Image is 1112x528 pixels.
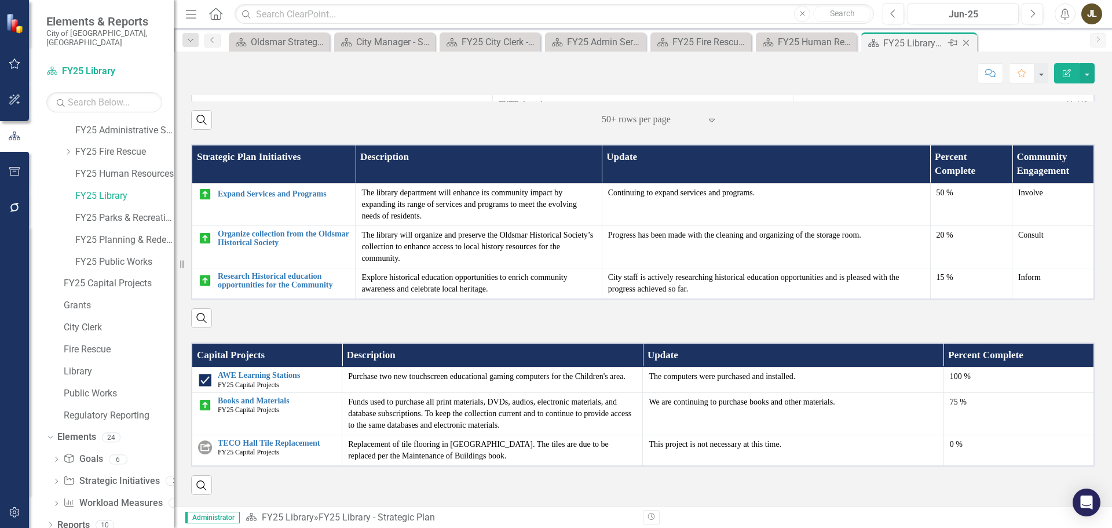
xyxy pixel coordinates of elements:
p: Continuing to expand services and programs. [608,187,924,199]
div: » [246,511,634,525]
a: FY25 Planning & Redevelopment [75,234,174,247]
img: Completed [198,373,212,387]
td: Double-Click to Edit [602,183,930,225]
td: Double-Click to Edit [342,367,643,393]
div: 20 % [937,230,1006,241]
td: Double-Click to Edit Right Click for Context Menu [192,435,342,466]
a: Strategic Initiatives [63,475,159,488]
p: City staff is actively researching historical education opportunities and is pleased with the pro... [608,272,924,295]
div: FY25 Library - Strategic Plan [883,36,945,50]
p: Purchase two new touchscreen educational gaming computers for the Children's area. [348,371,637,383]
a: TECO Hall Tile Replacement [218,439,336,447]
p: Progress has been made with the cleaning and organizing of the storage room. [608,230,924,241]
td: Double-Click to Edit Right Click for Context Menu [192,392,342,435]
a: FY25 Public Works [75,256,174,269]
a: FY25 Library [46,65,162,78]
img: ClearPoint Strategy [5,12,27,34]
a: Organize collection from the Oldsmar Historical Society [218,230,349,247]
p: Replacement of tile flooring in [GEOGRAPHIC_DATA]. The tiles are due to be replaced per the Maint... [348,439,637,462]
a: Goals [63,453,103,466]
div: Oldsmar Strategy Plan [251,35,327,49]
a: FY25 Admin Services - Strategic Plan [548,35,643,49]
span: Consult [1018,231,1044,239]
p: This project is not necessary at this time. [649,439,937,450]
button: JL [1081,3,1102,24]
span: FY25 Capital Projects [218,448,279,456]
div: FY25 Fire Rescue - Strategic Plan [672,35,748,49]
td: Double-Click to Edit Right Click for Context Menu [192,367,342,393]
a: City Clerk [64,321,174,334]
div: 50 % [937,187,1006,199]
a: FY25 Fire Rescue - Strategic Plan [653,35,748,49]
img: On Target [198,274,212,287]
input: Search Below... [46,92,162,112]
img: On Target [198,398,212,412]
div: Open Intercom Messenger [1073,489,1100,516]
span: Search [830,9,855,18]
td: Double-Click to Edit [1012,225,1095,268]
td: Double-Click to Edit [643,435,943,466]
div: 3 [166,476,184,486]
span: FY25 Capital Projects [218,406,279,414]
p: The library department will enhance its community impact by expanding its range of services and p... [361,187,595,222]
a: Research Historical education opportunities for the Community [218,272,349,290]
div: 24 [102,432,120,442]
td: Double-Click to Edit [643,367,943,393]
a: FY25 City Clerk - Strategic Plan [442,35,537,49]
td: Double-Click to Edit [943,435,1094,466]
div: 6 [109,454,127,464]
span: Elements & Reports [46,14,162,28]
td: Double-Click to Edit [943,367,1094,393]
img: On Target [198,187,212,201]
td: Double-Click to Edit [643,392,943,435]
div: 15 [169,498,187,508]
a: Regulatory Reporting [64,409,174,423]
a: Grants [64,299,174,312]
a: FY25 Library [75,190,174,203]
div: FY25 Library - Strategic Plan [319,512,435,523]
td: Double-Click to Edit [1012,268,1095,299]
div: FY25 Human Resources - Strategic Plan [778,35,854,49]
img: On Target [198,231,212,245]
td: Double-Click to Edit Right Click for Context Menu [192,225,356,268]
a: FY25 Capital Projects [64,277,174,290]
a: Fire Rescue [64,343,174,356]
p: Explore historical education opportunities to enrich community awareness and celebrate local heri... [361,272,595,295]
td: Double-Click to Edit [1012,183,1095,225]
span: FY25 Capital Projects [218,381,279,389]
td: Double-Click to Edit [930,183,1012,225]
div: FY25 Admin Services - Strategic Plan [567,35,643,49]
a: Public Works [64,387,174,400]
img: Retired [198,440,212,454]
a: FY25 Library [262,512,314,523]
a: Elements [57,431,96,444]
td: Double-Click to Edit [342,435,643,466]
td: Double-Click to Edit [356,268,602,299]
a: FY25 Human Resources - Strategic Plan [759,35,854,49]
td: Double-Click to Edit [930,225,1012,268]
span: Administrator [185,512,240,523]
small: City of [GEOGRAPHIC_DATA], [GEOGRAPHIC_DATA] [46,28,162,48]
div: 100 % [950,371,1088,383]
td: Double-Click to Edit Right Click for Context Menu [192,268,356,299]
a: Expand Services and Programs [218,190,349,198]
td: Double-Click to Edit [602,225,930,268]
td: Double-Click to Edit Right Click for Context Menu [192,73,492,116]
span: FYTD Actual [499,99,787,110]
a: Oldsmar Strategy Plan [232,35,327,49]
td: Double-Click to Edit [342,392,643,435]
a: City Manager - Strategic Plan [337,35,432,49]
a: FY25 Fire Rescue [75,145,174,159]
button: Search [813,6,871,22]
div: Jun-25 [912,8,1015,21]
p: The computers were purchased and installed. [649,371,937,383]
a: FY25 Administrative Services [75,124,174,137]
p: Funds used to purchase all print materials, DVDs, audios, electronic materials, and database subs... [348,396,637,431]
a: Workload Measures [63,497,162,510]
div: 75 % [950,396,1088,408]
a: FY25 Human Resources [75,167,174,181]
div: 15 % [937,272,1006,283]
p: We are continuing to purchase books and other materials. [649,396,937,408]
button: Jun-25 [908,3,1019,24]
